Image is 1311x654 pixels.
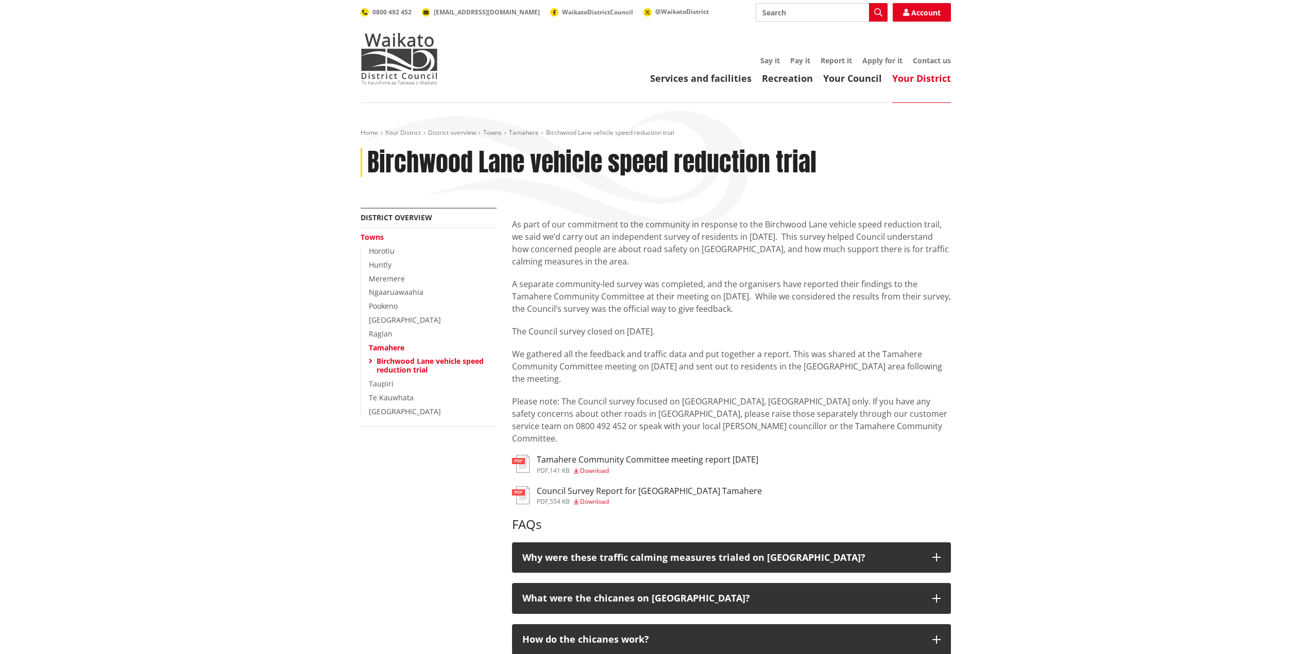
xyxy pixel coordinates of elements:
[369,393,414,402] a: Te Kauwhata
[428,128,476,137] a: District overview
[369,315,441,325] a: [GEOGRAPHIC_DATA]
[893,3,951,22] a: Account
[369,329,393,339] a: Raglan
[369,287,423,297] a: Ngaaruawaahia
[550,497,570,506] span: 554 KB
[512,542,951,573] button: Why were these traffic calming measures trialed on [GEOGRAPHIC_DATA]?
[537,497,548,506] span: pdf
[512,218,951,268] p: As part of our commitment to the community in response to the Birchwood Lane vehicle speed reduct...
[512,348,951,385] p: We gathered all the feedback and traffic data and put together a report. This was shared at the T...
[512,395,951,445] p: Please note: The Council survey focused on [GEOGRAPHIC_DATA], [GEOGRAPHIC_DATA] only. If you have...
[483,128,502,137] a: Towns
[756,3,888,22] input: Search input
[385,128,421,137] a: Your District
[650,72,752,84] a: Services and facilities
[361,129,951,137] nav: breadcrumb
[512,486,762,505] a: Council Survey Report for [GEOGRAPHIC_DATA] Tamahere pdf,554 KB Download
[537,468,758,474] div: ,
[537,455,758,465] h3: Tamahere Community Committee meeting report [DATE]
[562,8,633,16] span: WaikatoDistrictCouncil
[821,56,852,65] a: Report it
[509,128,539,137] a: Tamahere
[643,7,709,16] a: @WaikatoDistrict
[762,72,813,84] a: Recreation
[550,466,570,475] span: 141 KB
[580,497,609,506] span: Download
[760,56,780,65] a: Say it
[369,246,395,256] a: Horotiu
[369,274,405,284] a: Meremere
[369,406,441,416] a: [GEOGRAPHIC_DATA]
[361,213,432,222] a: District overview
[361,8,412,16] a: 0800 492 452
[422,8,540,16] a: [EMAIL_ADDRESS][DOMAIN_NAME]
[823,72,882,84] a: Your Council
[522,634,922,645] p: How do the chicanes work?
[512,455,758,473] a: Tamahere Community Committee meeting report [DATE] pdf,141 KB Download
[862,56,903,65] a: Apply for it
[522,553,922,563] p: Why were these traffic calming measures trialed on [GEOGRAPHIC_DATA]?
[913,56,951,65] a: Contact us
[377,356,484,375] a: Birchwood Lane vehicle speed reduction trial
[369,301,398,311] a: Pookeno
[372,8,412,16] span: 0800 492 452
[512,455,530,473] img: document-pdf.svg
[367,148,816,178] h1: Birchwood Lane vehicle speed reduction trial
[361,33,438,84] img: Waikato District Council - Te Kaunihera aa Takiwaa o Waikato
[537,486,762,496] h3: Council Survey Report for [GEOGRAPHIC_DATA] Tamahere
[522,593,922,604] p: What were the chicanes on [GEOGRAPHIC_DATA]?
[892,72,951,84] a: Your District
[512,517,951,532] h3: FAQs
[546,128,674,137] span: Birchwood Lane vehicle speed reduction trial
[369,260,391,270] a: Huntly
[655,7,709,16] span: @WaikatoDistrict
[580,466,609,475] span: Download
[512,583,951,614] button: What were the chicanes on [GEOGRAPHIC_DATA]?
[537,466,548,475] span: pdf
[369,379,394,388] a: Taupiri
[512,325,951,338] p: The Council survey closed on [DATE].
[512,278,951,315] p: A separate community-led survey was completed, and the organisers have reported their findings to...
[790,56,810,65] a: Pay it
[361,128,378,137] a: Home
[369,343,404,352] a: Tamahere
[550,8,633,16] a: WaikatoDistrictCouncil
[512,486,530,504] img: document-pdf.svg
[434,8,540,16] span: [EMAIL_ADDRESS][DOMAIN_NAME]
[537,499,762,505] div: ,
[361,232,384,242] a: Towns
